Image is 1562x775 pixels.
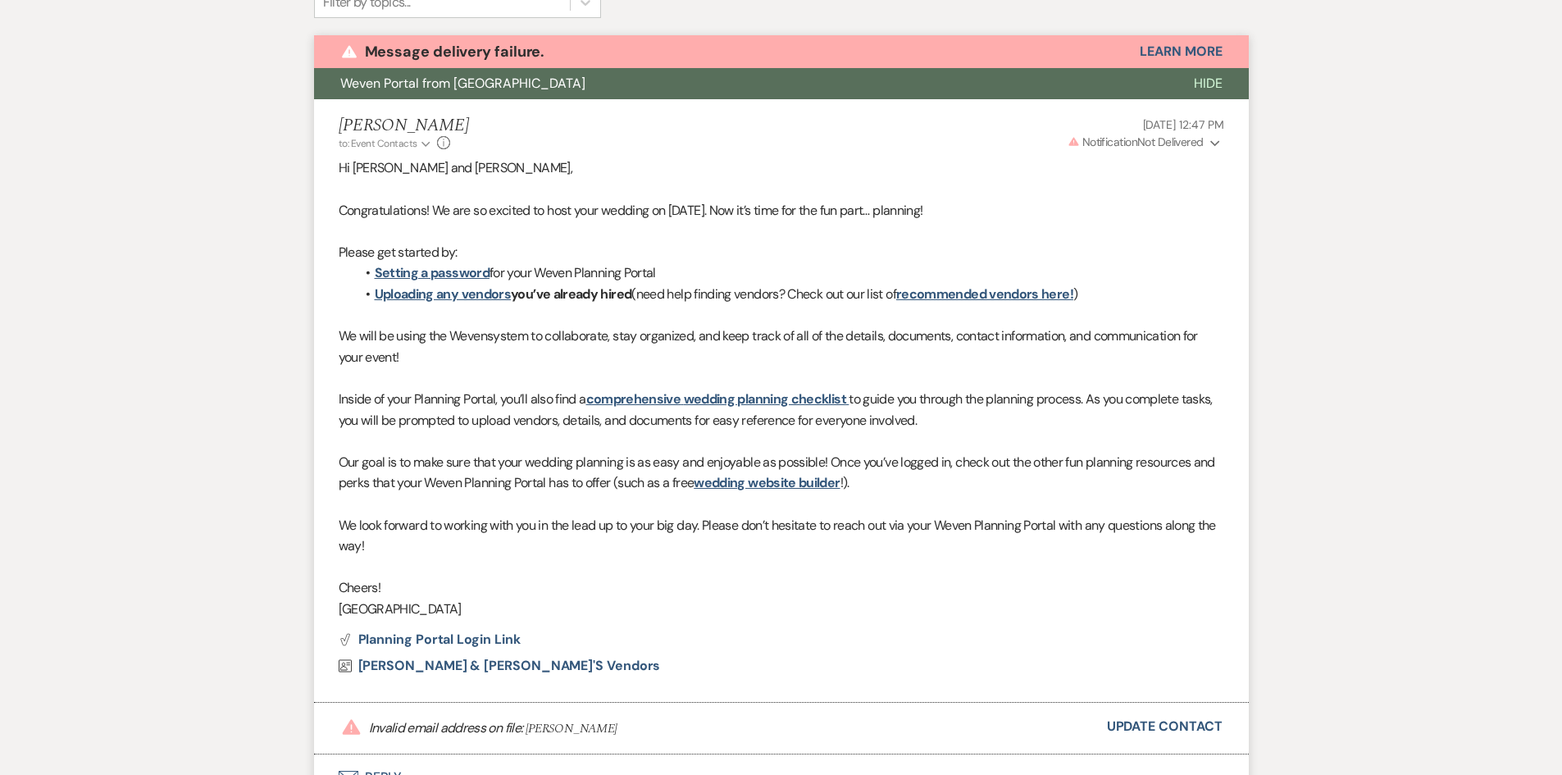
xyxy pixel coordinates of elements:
[369,718,617,738] p: Invalid email address on file:
[684,390,846,408] a: wedding planning checklist
[1073,285,1077,303] span: )
[1107,716,1223,737] a: Update Contact
[375,285,512,303] a: Uploading any vendors
[896,285,1073,303] a: recommended vendors here!
[339,633,521,646] button: Planning Portal Login Link
[631,285,896,303] span: (need help finding vendors? Check out our list of
[339,390,586,408] span: Inside of your Planning Portal, you’ll also find a
[339,136,433,151] button: to: Event Contacts
[339,579,381,596] span: Cheers!
[1068,134,1204,149] span: Not Delivered
[339,244,458,261] span: Please get started by:
[339,390,1213,429] span: to guide you through the planning process. As you complete tasks, you will be prompted to upload ...
[358,657,661,674] span: [PERSON_NAME] & [PERSON_NAME]'s Vendors
[339,116,469,136] h5: [PERSON_NAME]
[339,454,1215,492] span: Our goal is to make sure that your wedding planning is as easy and enjoyable as possible! Once yo...
[375,285,632,303] strong: you’ve already hired
[840,474,849,491] span: !).
[314,68,1168,99] button: Weven Portal from [GEOGRAPHIC_DATA]
[339,327,1198,366] span: system to collaborate, stay organized, and keep track of all of the details, documents, contact i...
[339,517,1216,555] span: We look forward to working with you in the lead up to your big day. Please don’t hesitate to reac...
[339,599,1224,620] p: [GEOGRAPHIC_DATA]
[339,659,661,672] a: [PERSON_NAME] & [PERSON_NAME]'s Vendors
[1065,134,1224,151] button: NotificationNot Delivered
[694,474,840,491] a: wedding website builder
[375,264,490,281] a: Setting a password
[339,202,923,219] span: Congratulations! We are so excited to host your wedding on [DATE]. Now it’s time for the fun part...
[1194,75,1223,92] span: Hide
[490,264,656,281] span: for your Weven Planning Portal
[1082,134,1137,149] span: Notification
[365,39,545,64] p: Message delivery failure.
[526,718,617,738] span: [PERSON_NAME]
[339,137,417,150] span: to: Event Contacts
[1168,68,1249,99] button: Hide
[339,159,573,176] span: Hi [PERSON_NAME] and [PERSON_NAME],
[1143,117,1224,132] span: [DATE] 12:47 PM
[1140,45,1222,58] button: Learn More
[340,75,585,92] span: Weven Portal from [GEOGRAPHIC_DATA]
[339,327,487,344] span: We will be using the Weven
[586,390,681,408] a: comprehensive
[358,631,521,648] span: Planning Portal Login Link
